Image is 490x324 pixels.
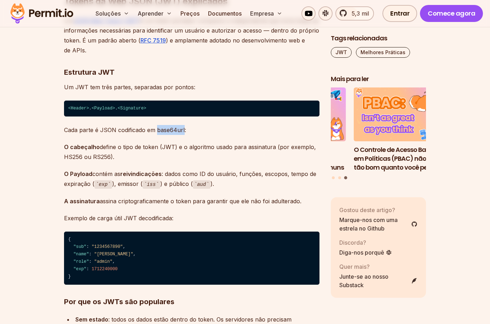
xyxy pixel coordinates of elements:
a: JWT [331,47,352,58]
li: 3 de 3 [354,88,449,172]
a: Melhores Práticas [356,47,410,58]
span: < > [117,106,146,111]
code: aud [193,180,211,189]
code: . . [64,101,319,117]
a: Diga-nos porquê [339,248,392,257]
img: Como usar JWTs para autorização: práticas recomendadas e erros comuns [250,88,346,142]
a: Entrar [382,5,417,22]
li: 2 de 3 [250,88,346,172]
font: ) e amplamente adotado no desenvolvimento web e de APIs. [64,37,305,54]
font: Preços [180,10,200,17]
font: Quer mais? [339,263,370,270]
img: O Controle de Acesso Baseado em Políticas (PBAC) não é tão bom quanto você pensa [354,88,449,142]
font: Por que os JWTs são populares [64,297,174,306]
font: é um token portador compacto e independente que inclui todas as informações necessárias para iden... [64,17,319,44]
span: : [89,259,92,264]
a: Junte-se ao nosso Substack [339,272,418,289]
span: "sub" [73,244,86,249]
font: Exemplo de carga útil JWT decodificada: [64,215,173,222]
font: ), emissor ( [112,180,143,187]
font: O Payload [64,170,92,177]
div: Postagens [331,88,426,181]
img: Logotipo da permissão [7,1,76,25]
button: Soluções [93,6,132,21]
font: : dados como ID do usuário, funções, escopos, tempo de expiração ( [64,170,316,187]
font: reivindicações [120,170,162,177]
a: 5,3 mil [335,6,374,21]
font: JWT [335,49,347,55]
button: Aprender [135,6,175,21]
font: Estrutura JWT [64,68,115,76]
font: 5,3 mil [352,10,369,17]
code: exp [94,180,112,189]
font: assina criptograficamente o token para garantir que ele não foi adulterado. [100,198,301,205]
font: Sem estado [75,316,108,323]
font: Soluções [96,10,121,17]
font: O cabeçalho [64,143,100,150]
font: Comece agora [428,9,475,18]
span: "admin" [94,259,112,264]
font: Documentos [208,10,242,17]
font: A assinatura [64,198,100,205]
font: Um JWT tem três partes, separadas por pontos: [64,84,195,91]
button: Empresa [247,6,285,21]
span: Payload [94,106,112,111]
span: 1712240000 [92,267,118,272]
font: ) e público ( [160,180,193,187]
span: "1234567890" [92,244,123,249]
a: Documentos [205,6,244,21]
span: } [68,274,71,279]
font: Aprender [138,10,163,17]
span: : [86,244,89,249]
a: Comece agora [420,5,483,22]
span: : [89,252,92,257]
a: RFC 7519 [140,37,166,44]
font: ). [211,180,214,187]
font: contém as [92,170,120,177]
button: Ir para o slide 2 [338,176,341,179]
font: Mais para ler [331,74,369,83]
a: Preços [178,6,202,21]
button: Ir para o slide 1 [332,176,335,179]
font: define o tipo de token (JWT) e o algoritmo usado para assinatura (por exemplo, HS256 ou RS256). [64,143,316,160]
font: O Controle de Acesso Baseado em Políticas (PBAC) não é tão bom quanto você pensa [354,145,445,172]
span: < > [68,106,89,111]
span: , [133,252,136,257]
button: Vá para o slide 3 [344,176,347,180]
font: Cada parte é JSON codificado em base64url: [64,126,186,133]
font: Gostou deste artigo? [339,206,395,214]
code: iss [143,180,160,189]
span: "name" [73,252,89,257]
font: Discorda? [339,239,366,246]
font: Empresa [250,10,274,17]
span: "exp" [73,267,86,272]
span: , [123,244,125,249]
span: { [68,237,71,242]
span: "[PERSON_NAME]" [94,252,133,257]
span: : [86,267,89,272]
font: Melhores Práticas [361,49,405,55]
span: , [113,259,115,264]
span: Header [71,106,86,111]
span: < > [92,106,115,111]
span: "role" [73,259,89,264]
a: Como usar JWTs para autorização: práticas recomendadas e erros comunsComo usar JWTs para autoriza... [250,88,346,172]
span: Signature [120,106,144,111]
font: Tags relacionadas [331,34,387,42]
a: Marque-nos com uma estrela no Github [339,216,418,233]
font: Entrar [390,9,409,18]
